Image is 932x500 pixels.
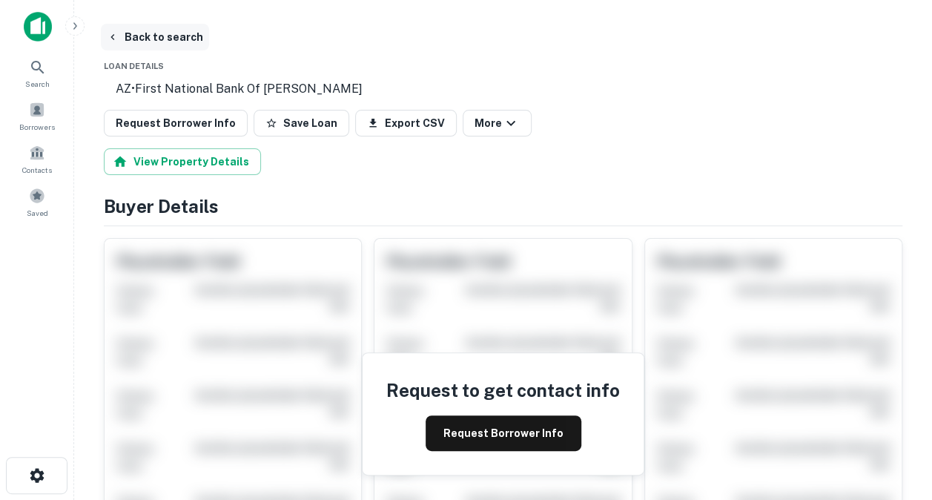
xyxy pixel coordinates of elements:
a: Saved [4,182,70,222]
button: View Property Details [104,148,261,175]
iframe: Chat Widget [858,334,932,405]
a: Search [4,53,70,93]
a: Contacts [4,139,70,179]
h4: Buyer Details [104,193,902,220]
button: Request Borrower Info [104,110,248,136]
button: More [463,110,532,136]
button: Export CSV [355,110,457,136]
p: AZ • [116,80,363,98]
img: capitalize-icon.png [24,12,52,42]
a: Borrowers [4,96,70,136]
a: First National Bank Of [PERSON_NAME] [135,82,363,96]
h4: Request to get contact info [386,377,620,404]
button: Request Borrower Info [426,415,581,451]
span: Contacts [22,164,52,176]
span: Borrowers [19,121,55,133]
button: Save Loan [254,110,349,136]
span: Loan Details [104,62,164,70]
span: Search [25,78,50,90]
span: Saved [27,207,48,219]
button: Back to search [101,24,209,50]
